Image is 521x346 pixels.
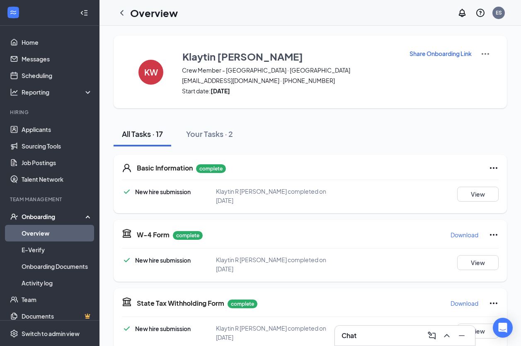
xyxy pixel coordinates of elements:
[122,297,132,307] svg: TaxGovernmentIcon
[10,329,18,338] svg: Settings
[137,163,193,173] h5: Basic Information
[80,9,88,17] svg: Collapse
[22,291,92,308] a: Team
[10,88,18,96] svg: Analysis
[182,66,399,74] span: Crew Member - [GEOGRAPHIC_DATA] · [GEOGRAPHIC_DATA]
[137,230,170,239] h5: W-4 Form
[450,297,479,310] button: Download
[457,331,467,341] svg: Minimize
[425,329,439,342] button: ComposeMessage
[182,49,303,63] h3: Klaytin [PERSON_NAME]
[10,109,91,116] div: Hiring
[22,34,92,51] a: Home
[211,87,230,95] strong: [DATE]
[22,241,92,258] a: E-Verify
[186,129,233,139] div: Your Tasks · 2
[493,318,513,338] div: Open Intercom Messenger
[440,329,453,342] button: ChevronUp
[22,212,85,221] div: Onboarding
[137,299,224,308] h5: State Tax Withholding Form
[475,8,485,18] svg: QuestionInfo
[455,329,468,342] button: Minimize
[173,231,203,240] p: complete
[442,331,452,341] svg: ChevronUp
[216,188,326,204] span: Klaytin R [PERSON_NAME] completed on [DATE]
[22,138,92,154] a: Sourcing Tools
[22,171,92,188] a: Talent Network
[22,67,92,84] a: Scheduling
[489,163,499,173] svg: Ellipses
[122,163,132,173] svg: User
[22,308,92,324] a: DocumentsCrown
[22,51,92,67] a: Messages
[182,87,399,95] span: Start date:
[457,8,467,18] svg: Notifications
[182,49,399,64] button: Klaytin [PERSON_NAME]
[457,324,499,339] button: View
[135,188,191,195] span: New hire submission
[450,228,479,241] button: Download
[22,88,93,96] div: Reporting
[122,228,132,238] svg: TaxGovernmentIcon
[10,212,18,221] svg: UserCheck
[22,154,92,171] a: Job Postings
[144,69,158,75] h4: KW
[457,187,499,202] button: View
[409,49,472,58] button: Share Onboarding Link
[216,256,326,273] span: Klaytin R [PERSON_NAME] completed on [DATE]
[22,121,92,138] a: Applicants
[122,129,163,139] div: All Tasks · 17
[451,231,478,239] p: Download
[10,196,91,203] div: Team Management
[122,187,132,197] svg: Checkmark
[117,8,127,18] svg: ChevronLeft
[135,256,191,264] span: New hire submission
[451,299,478,307] p: Download
[489,298,499,308] svg: Ellipses
[496,9,502,16] div: ES
[135,325,191,332] span: New hire submission
[196,164,226,173] p: complete
[427,331,437,341] svg: ComposeMessage
[480,49,490,59] img: More Actions
[130,49,172,95] button: KW
[22,275,92,291] a: Activity log
[122,255,132,265] svg: Checkmark
[489,230,499,240] svg: Ellipses
[22,258,92,275] a: Onboarding Documents
[342,331,356,340] h3: Chat
[122,324,132,334] svg: Checkmark
[228,300,257,308] p: complete
[216,324,326,341] span: Klaytin R [PERSON_NAME] completed on [DATE]
[9,8,17,17] svg: WorkstreamLogo
[22,225,92,241] a: Overview
[22,329,80,338] div: Switch to admin view
[130,6,178,20] h1: Overview
[182,76,399,85] span: [EMAIL_ADDRESS][DOMAIN_NAME] · [PHONE_NUMBER]
[457,255,499,270] button: View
